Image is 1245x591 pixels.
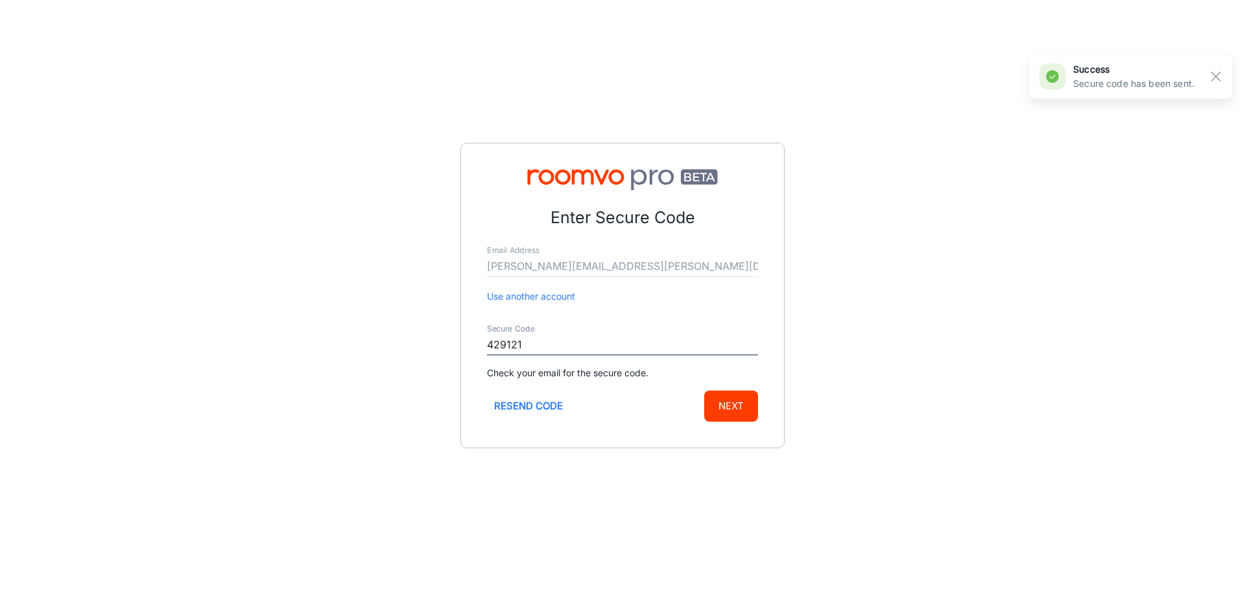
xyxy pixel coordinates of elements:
input: Enter secure code [487,335,758,356]
input: myname@example.com [487,256,758,277]
label: Secure Code [487,324,535,335]
button: Resend code [487,391,570,422]
button: Next [704,391,758,422]
label: Email Address [487,245,539,256]
button: Use another account [487,289,575,304]
p: Enter Secure Code [487,206,758,230]
img: Roomvo PRO Beta [487,169,758,190]
p: Secure code has been sent. [1073,77,1194,91]
h6: success [1073,62,1194,77]
p: Check your email for the secure code. [487,366,758,380]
